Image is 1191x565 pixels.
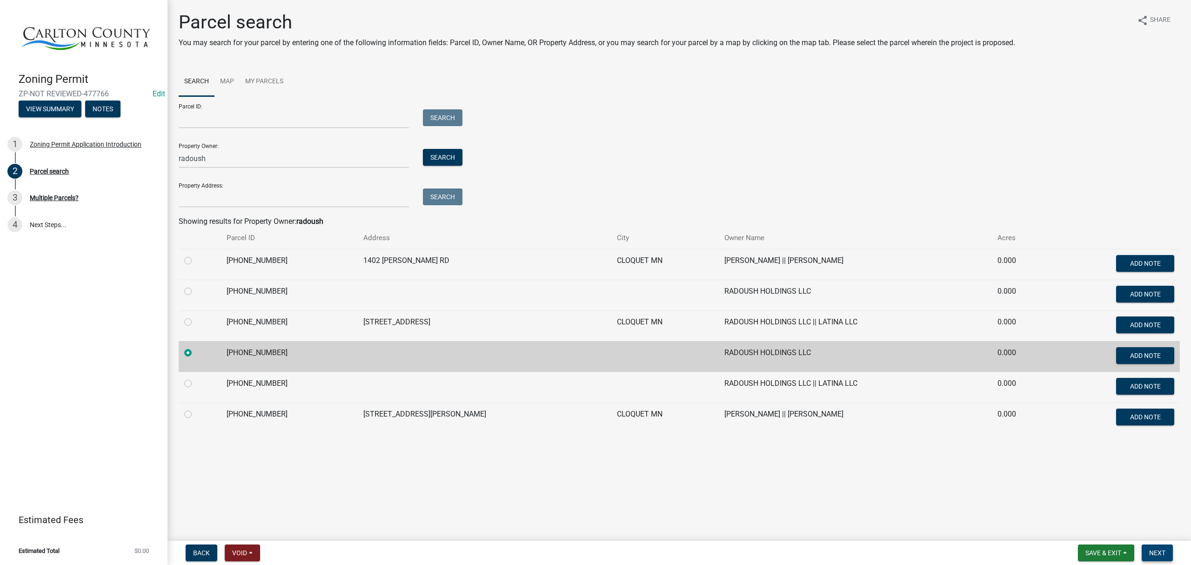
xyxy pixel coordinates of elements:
[992,372,1048,403] td: 0.000
[1149,549,1165,557] span: Next
[1116,409,1174,425] button: Add Note
[225,545,260,561] button: Void
[221,372,358,403] td: [PHONE_NUMBER]
[1116,347,1174,364] button: Add Note
[719,403,992,433] td: [PERSON_NAME] || [PERSON_NAME]
[719,310,992,341] td: RADOUSH HOLDINGS LLC || LATINA LLC
[1137,15,1148,26] i: share
[1116,255,1174,272] button: Add Note
[30,168,69,175] div: Parcel search
[134,548,149,554] span: $0.00
[1130,413,1160,420] span: Add Note
[719,227,992,249] th: Owner Name
[423,109,462,126] button: Search
[221,403,358,433] td: [PHONE_NUMBER]
[19,101,81,117] button: View Summary
[221,341,358,372] td: [PHONE_NUMBER]
[1078,545,1134,561] button: Save & Exit
[611,249,719,280] td: CLOQUET MN
[992,403,1048,433] td: 0.000
[1116,378,1174,395] button: Add Note
[221,227,358,249] th: Parcel ID
[179,11,1015,34] h1: Parcel search
[7,137,22,152] div: 1
[719,280,992,310] td: RADOUSH HOLDINGS LLC
[992,227,1048,249] th: Acres
[1130,382,1160,390] span: Add Note
[186,545,217,561] button: Back
[179,37,1015,48] p: You may search for your parcel by entering one of the following information fields: Parcel ID, Ow...
[992,280,1048,310] td: 0.000
[992,310,1048,341] td: 0.000
[1116,286,1174,303] button: Add Note
[19,89,149,98] span: ZP-NOT REVIEWED-477766
[719,372,992,403] td: RADOUSH HOLDINGS LLC || LATINA LLC
[193,549,210,557] span: Back
[7,217,22,232] div: 4
[85,101,120,117] button: Notes
[1085,549,1121,557] span: Save & Exit
[358,227,612,249] th: Address
[30,141,141,148] div: Zoning Permit Application Introduction
[179,216,1180,227] div: Showing results for Property Owner:
[19,548,60,554] span: Estimated Total
[358,310,612,341] td: [STREET_ADDRESS]
[423,149,462,166] button: Search
[179,67,214,97] a: Search
[214,67,240,97] a: Map
[19,106,81,114] wm-modal-confirm: Summary
[153,89,165,98] a: Edit
[992,249,1048,280] td: 0.000
[358,403,612,433] td: [STREET_ADDRESS][PERSON_NAME]
[7,511,153,529] a: Estimated Fees
[1130,351,1160,359] span: Add Note
[1130,259,1160,267] span: Add Note
[232,549,247,557] span: Void
[611,403,719,433] td: CLOQUET MN
[19,10,153,63] img: Carlton County, Minnesota
[296,217,323,226] strong: radoush
[1130,290,1160,297] span: Add Note
[423,188,462,205] button: Search
[1130,11,1178,29] button: shareShare
[153,89,165,98] wm-modal-confirm: Edit Application Number
[221,280,358,310] td: [PHONE_NUMBER]
[240,67,289,97] a: My Parcels
[1116,316,1174,333] button: Add Note
[30,195,79,201] div: Multiple Parcels?
[1150,15,1171,26] span: Share
[221,310,358,341] td: [PHONE_NUMBER]
[1130,321,1160,328] span: Add Note
[1142,545,1173,561] button: Next
[611,310,719,341] td: CLOQUET MN
[221,249,358,280] td: [PHONE_NUMBER]
[7,164,22,179] div: 2
[19,73,160,86] h4: Zoning Permit
[719,249,992,280] td: [PERSON_NAME] || [PERSON_NAME]
[992,341,1048,372] td: 0.000
[85,106,120,114] wm-modal-confirm: Notes
[719,341,992,372] td: RADOUSH HOLDINGS LLC
[611,227,719,249] th: City
[7,190,22,205] div: 3
[358,249,612,280] td: 1402 [PERSON_NAME] RD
